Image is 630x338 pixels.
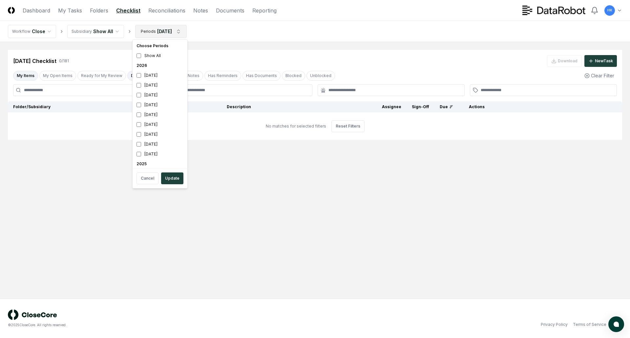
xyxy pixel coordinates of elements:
[134,110,186,120] div: [DATE]
[134,120,186,129] div: [DATE]
[134,70,186,80] div: [DATE]
[134,51,186,61] div: Show All
[134,129,186,139] div: [DATE]
[134,159,186,169] div: 2025
[134,100,186,110] div: [DATE]
[161,172,183,184] button: Update
[134,61,186,70] div: 2026
[134,41,186,51] div: Choose Periods
[134,139,186,149] div: [DATE]
[134,149,186,159] div: [DATE]
[136,172,158,184] button: Cancel
[134,80,186,90] div: [DATE]
[134,90,186,100] div: [DATE]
